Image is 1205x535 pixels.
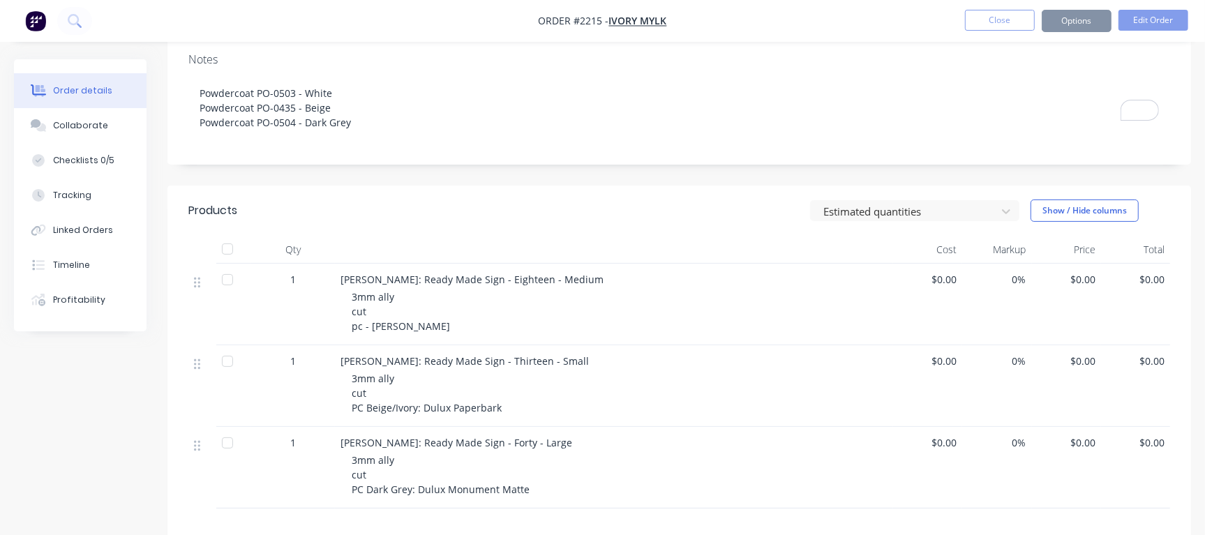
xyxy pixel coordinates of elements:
[53,294,105,306] div: Profitability
[899,272,957,287] span: $0.00
[899,435,957,450] span: $0.00
[968,435,1026,450] span: 0%
[352,290,450,333] span: 3mm ally cut pc - [PERSON_NAME]
[1118,10,1188,31] button: Edit Order
[53,119,108,132] div: Collaborate
[290,354,296,368] span: 1
[290,272,296,287] span: 1
[53,154,114,167] div: Checklists 0/5
[14,213,147,248] button: Linked Orders
[53,259,90,271] div: Timeline
[968,272,1026,287] span: 0%
[340,273,604,286] span: [PERSON_NAME]: Ready Made Sign - Eighteen - Medium
[893,236,962,264] div: Cost
[251,236,335,264] div: Qty
[188,72,1170,144] div: To enrich screen reader interactions, please activate Accessibility in Grammarly extension settings
[25,10,46,31] img: Factory
[1038,354,1095,368] span: $0.00
[1032,236,1101,264] div: Price
[14,73,147,108] button: Order details
[14,178,147,213] button: Tracking
[14,282,147,317] button: Profitability
[188,53,1170,66] div: Notes
[609,15,667,28] a: Ivory Mylk
[53,189,91,202] div: Tracking
[340,354,589,368] span: [PERSON_NAME]: Ready Made Sign - Thirteen - Small
[899,354,957,368] span: $0.00
[1101,236,1170,264] div: Total
[53,84,112,97] div: Order details
[1042,10,1112,32] button: Options
[352,372,502,414] span: 3mm ally cut PC Beige/Ivory: Dulux Paperbark
[14,143,147,178] button: Checklists 0/5
[962,236,1031,264] div: Markup
[1107,272,1165,287] span: $0.00
[352,453,530,496] span: 3mm ally cut PC Dark Grey: Dulux Monument Matte
[539,15,609,28] span: Order #2215 -
[1107,354,1165,368] span: $0.00
[14,248,147,282] button: Timeline
[965,10,1035,31] button: Close
[968,354,1026,368] span: 0%
[188,202,237,219] div: Products
[1038,435,1095,450] span: $0.00
[290,435,296,450] span: 1
[1031,199,1139,222] button: Show / Hide columns
[1107,435,1165,450] span: $0.00
[340,436,572,449] span: [PERSON_NAME]: Ready Made Sign - Forty - Large
[53,224,113,236] div: Linked Orders
[1038,272,1095,287] span: $0.00
[14,108,147,143] button: Collaborate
